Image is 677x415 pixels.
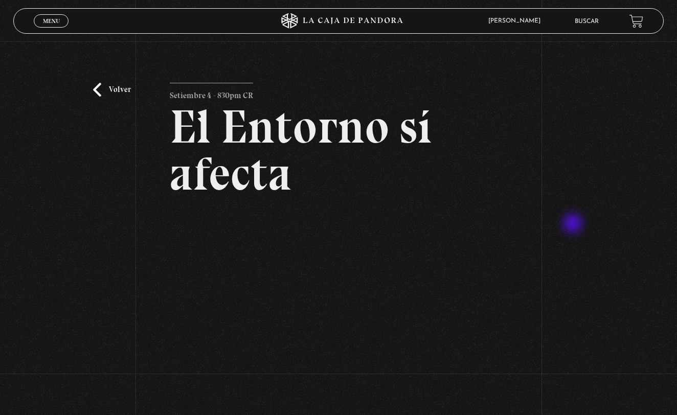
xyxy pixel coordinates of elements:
h2: El Entorno sí afecta [170,103,508,197]
a: View your shopping cart [629,14,643,28]
span: Menu [43,18,60,24]
a: Buscar [575,18,599,25]
span: Cerrar [39,27,63,34]
iframe: Dailymotion video player – El entorno si Afecta Live (95) [170,213,508,403]
p: Setiembre 4 - 830pm CR [170,83,253,103]
span: [PERSON_NAME] [483,18,551,24]
a: Volver [93,83,131,97]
